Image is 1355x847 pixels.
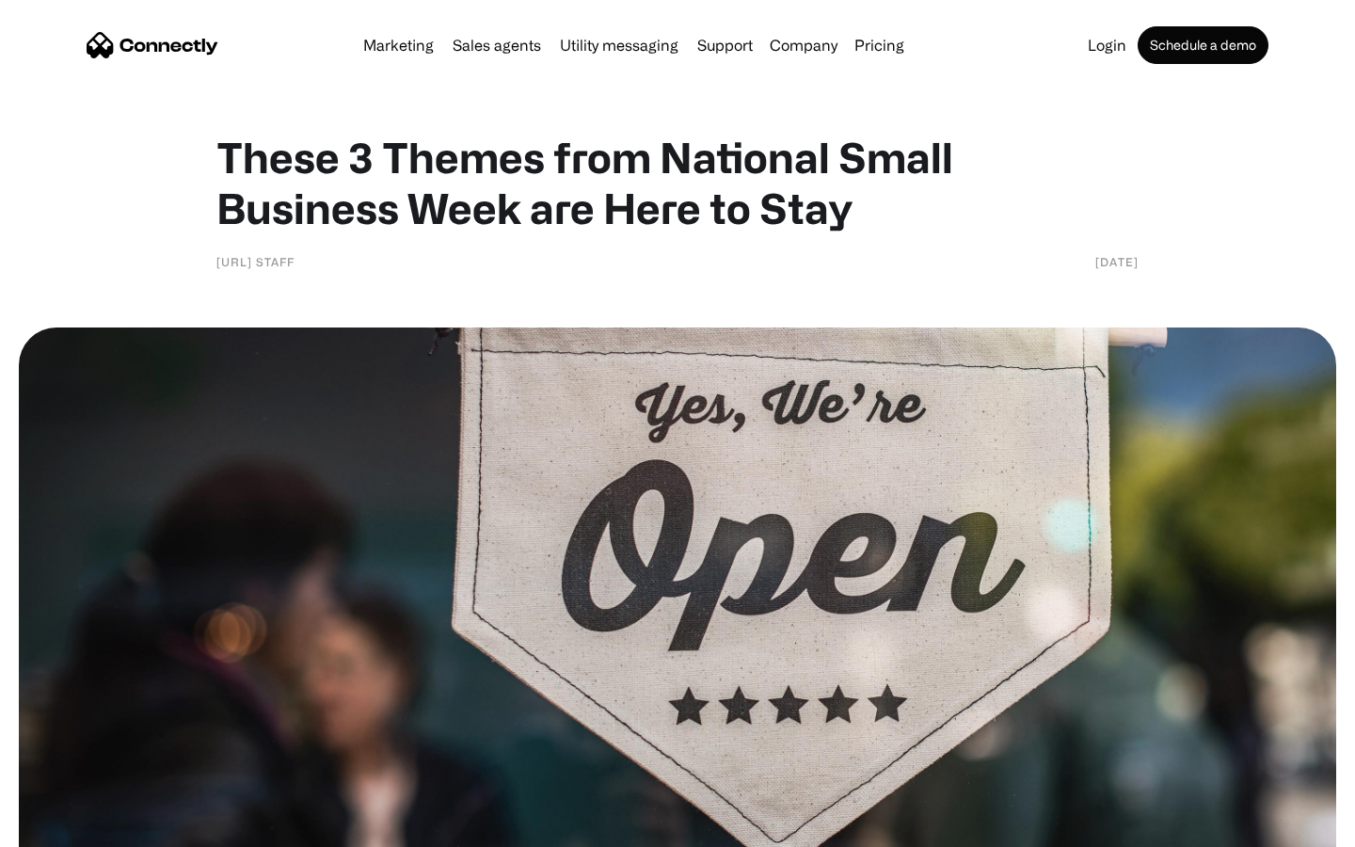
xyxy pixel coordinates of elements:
[19,814,113,840] aside: Language selected: English
[847,38,912,53] a: Pricing
[445,38,549,53] a: Sales agents
[1095,252,1139,271] div: [DATE]
[770,32,837,58] div: Company
[216,252,295,271] div: [URL] Staff
[552,38,686,53] a: Utility messaging
[1138,26,1268,64] a: Schedule a demo
[38,814,113,840] ul: Language list
[356,38,441,53] a: Marketing
[216,132,1139,233] h1: These 3 Themes from National Small Business Week are Here to Stay
[690,38,760,53] a: Support
[1080,38,1134,53] a: Login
